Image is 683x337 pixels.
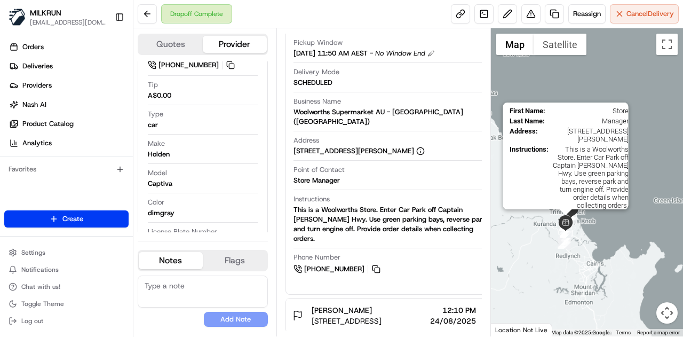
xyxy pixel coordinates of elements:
span: Point of Contact [293,165,345,175]
span: 12:10 PM [430,305,476,316]
a: [PHONE_NUMBER] [293,263,382,275]
div: 16 [565,212,577,224]
div: car [148,120,158,130]
div: This is a Woolworths Store. Enter Car Park off Captain [PERSON_NAME] Hwy. Use green parking bays,... [293,205,488,244]
span: Log out [21,317,43,325]
span: Providers [22,81,52,90]
a: Providers [4,77,133,94]
span: Address [293,136,319,145]
span: This is a Woolworths Store. Enter Car Park off Captain [PERSON_NAME] Hwy. Use green parking bays,... [552,145,628,209]
span: Product Catalog [22,119,74,129]
span: First Name : [509,107,545,115]
div: Captiva [148,179,172,189]
span: Business Name [293,97,341,106]
span: Nash AI [22,100,46,109]
div: 3 [559,236,571,248]
span: - [370,49,373,58]
span: Analytics [22,138,52,148]
span: Cancel Delivery [626,9,674,19]
a: Nash AI [4,96,133,113]
span: [DATE] 11:50 AM AEST [293,49,368,58]
span: Map data ©2025 Google [551,330,609,335]
a: Report a map error [637,330,680,335]
div: Woolworths Supermarket AU - [GEOGRAPHIC_DATA] ([GEOGRAPHIC_DATA]) [293,107,488,127]
div: SCHEDULED [293,78,332,88]
span: [PHONE_NUMBER] [158,60,219,70]
span: No Window End [375,49,425,58]
span: [STREET_ADDRESS] [312,316,382,326]
span: Instructions : [509,145,548,209]
span: Make [148,139,165,148]
span: Pickup Window [293,38,343,48]
div: Location Not Live [491,323,552,336]
span: [PHONE_NUMBER] [304,264,364,274]
div: Store Manager [293,176,340,185]
button: MILKRUN [30,7,61,18]
span: Toggle Theme [21,300,64,308]
div: 2 [558,237,569,249]
div: 4 [561,230,573,241]
div: Favorites [4,161,129,178]
button: Provider [203,36,267,53]
button: Create [4,210,129,228]
div: 9 [560,226,571,238]
span: Chat with us! [21,283,60,291]
div: 10 [560,223,572,234]
div: A$0.00 [148,91,171,100]
span: Color [148,198,164,207]
button: MILKRUNMILKRUN[EMAIL_ADDRESS][DOMAIN_NAME] [4,4,110,30]
button: Toggle Theme [4,296,129,311]
span: Reassign [573,9,601,19]
span: Manager [549,117,628,125]
button: Notifications [4,262,129,277]
button: Reassign [568,4,606,23]
a: Open this area in Google Maps (opens a new window) [494,323,529,336]
span: Store [549,107,628,115]
span: Type [148,109,163,119]
a: Deliveries [4,58,133,75]
button: Map camera controls [656,302,678,324]
span: Settings [21,248,45,257]
button: Toggle fullscreen view [656,34,678,55]
span: [PERSON_NAME] [312,305,372,316]
div: 1 [558,237,570,249]
img: Google [494,323,529,336]
div: Holden [148,150,170,159]
button: Log out [4,314,129,328]
button: Quotes [139,36,203,53]
span: License Plate Number [148,227,217,237]
button: [PERSON_NAME][STREET_ADDRESS]12:10 PM24/08/2025 [286,299,495,333]
button: CancelDelivery [610,4,679,23]
button: Chat with us! [4,279,129,294]
a: Analytics [4,135,133,152]
span: Model [148,168,167,178]
span: Delivery Mode [293,67,339,77]
a: Orders [4,38,133,56]
a: Product Catalog [4,115,133,132]
span: Notifications [21,265,59,274]
div: dimgray [148,208,174,218]
div: [STREET_ADDRESS][PERSON_NAME] [293,146,425,156]
span: Instructions [293,194,330,204]
span: Last Name : [509,117,544,125]
button: [EMAIL_ADDRESS][DOMAIN_NAME] [30,18,106,27]
span: Address : [509,127,537,143]
img: MILKRUN [9,9,26,26]
span: Tip [148,80,158,90]
a: [PHONE_NUMBER] [148,59,236,71]
span: Orders [22,42,44,52]
button: Settings [4,245,129,260]
a: Terms (opens in new tab) [616,330,631,335]
span: Deliveries [22,61,53,71]
span: 24/08/2025 [430,316,476,326]
button: Notes [139,252,203,269]
span: Phone Number [293,253,340,262]
button: Show street map [496,34,534,55]
button: Show satellite imagery [534,34,586,55]
span: [STREET_ADDRESS][PERSON_NAME] [542,127,628,143]
button: Flags [203,252,267,269]
div: 5 [560,226,571,238]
